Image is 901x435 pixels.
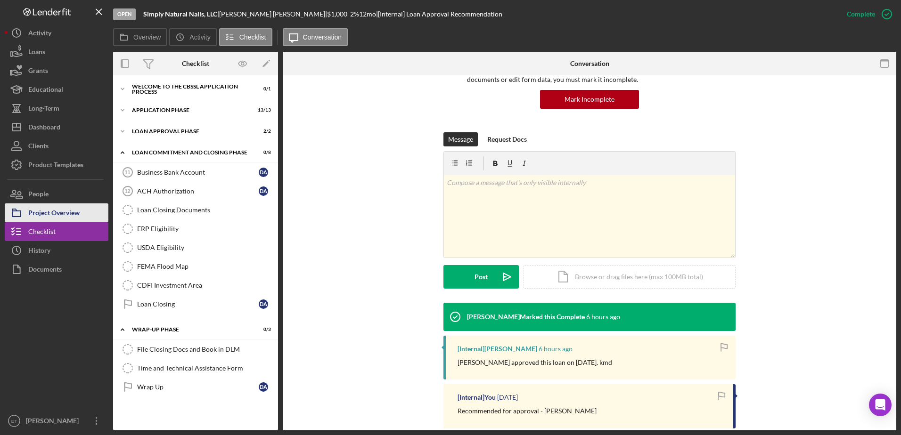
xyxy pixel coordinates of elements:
div: Loans [28,42,45,64]
a: 11Business Bank AccountDA [118,163,273,182]
div: 0 / 1 [254,86,271,92]
div: Loan Closing Documents [137,206,273,214]
button: Dashboard [5,118,108,137]
button: Activity [169,28,216,46]
p: Recommended for approval - [PERSON_NAME] [458,406,597,416]
div: [Internal] [PERSON_NAME] [458,345,537,353]
label: Checklist [239,33,266,41]
div: Loan Approval Phase [132,129,247,134]
span: $1,000 [327,10,347,18]
button: Message [443,132,478,146]
label: Activity [189,33,210,41]
div: FEMA Flood Map [137,263,273,270]
div: CDFI Investment Area [137,282,273,289]
button: Checklist [219,28,272,46]
a: Wrap UpDA [118,378,273,396]
div: 12 mo [359,10,376,18]
div: ACH Authorization [137,187,259,195]
tspan: 12 [124,188,130,194]
button: Post [443,265,519,289]
div: Message [448,132,473,146]
b: Simply Natural Nails, LLC [143,10,217,18]
div: | [Internal] Loan Approval Recommendation [376,10,502,18]
div: Time and Technical Assistance Form [137,364,273,372]
a: Loan ClosingDA [118,295,273,314]
div: Request Docs [487,132,527,146]
button: People [5,185,108,203]
a: FEMA Flood Map [118,257,273,276]
div: [PERSON_NAME] Marked this Complete [467,313,585,321]
button: Loans [5,42,108,61]
div: Educational [28,80,63,101]
div: D A [259,299,268,309]
div: Wrap-Up Phase [132,327,247,332]
time: 2025-09-11 14:23 [539,345,573,353]
div: Mark Incomplete [565,90,614,109]
button: Clients [5,137,108,155]
div: Dashboard [28,118,60,139]
div: ERP Eligibility [137,225,273,233]
tspan: 11 [124,169,130,175]
p: [PERSON_NAME] approved this loan on [DATE]. kmd [458,357,612,368]
div: [Internal] You [458,394,496,401]
button: Educational [5,80,108,99]
a: CDFI Investment Area [118,276,273,295]
button: Checklist [5,222,108,241]
div: Open [113,8,136,20]
div: USDA Eligibility [137,244,273,251]
button: Overview [113,28,167,46]
div: Post [475,265,488,289]
a: Loan Closing Documents [118,201,273,219]
div: 2 % [350,10,359,18]
time: 2025-09-11 14:23 [586,313,620,321]
a: USDA Eligibility [118,238,273,257]
button: Activity [5,24,108,42]
div: Wrap Up [137,383,259,391]
div: [PERSON_NAME] [24,411,85,433]
button: Grants [5,61,108,80]
div: Long-Term [28,99,59,120]
div: Conversation [570,60,609,67]
div: Business Bank Account [137,169,259,176]
button: Product Templates [5,155,108,174]
div: Loan Commitment and Closing Phase [132,150,247,155]
div: 2 / 2 [254,129,271,134]
a: History [5,241,108,260]
div: [PERSON_NAME] [PERSON_NAME] | [219,10,327,18]
a: Time and Technical Assistance Form [118,359,273,378]
div: People [28,185,49,206]
button: ET[PERSON_NAME] [5,411,108,430]
button: Project Overview [5,203,108,222]
button: Documents [5,260,108,279]
div: Product Templates [28,155,83,177]
div: D A [259,382,268,392]
div: Grants [28,61,48,82]
button: Request Docs [483,132,532,146]
div: Checklist [28,222,56,243]
div: D A [259,168,268,177]
div: D A [259,186,268,196]
div: 13 / 13 [254,107,271,113]
div: Application Phase [132,107,247,113]
time: 2025-09-09 20:18 [497,394,518,401]
div: Open Intercom Messenger [869,394,892,416]
div: Loan Closing [137,300,259,308]
div: | [143,10,219,18]
a: Long-Term [5,99,108,118]
div: History [28,241,50,262]
div: Project Overview [28,203,80,225]
div: 0 / 8 [254,150,271,155]
a: 12ACH AuthorizationDA [118,182,273,201]
div: Activity [28,24,51,45]
button: Complete [837,5,896,24]
div: Documents [28,260,62,281]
